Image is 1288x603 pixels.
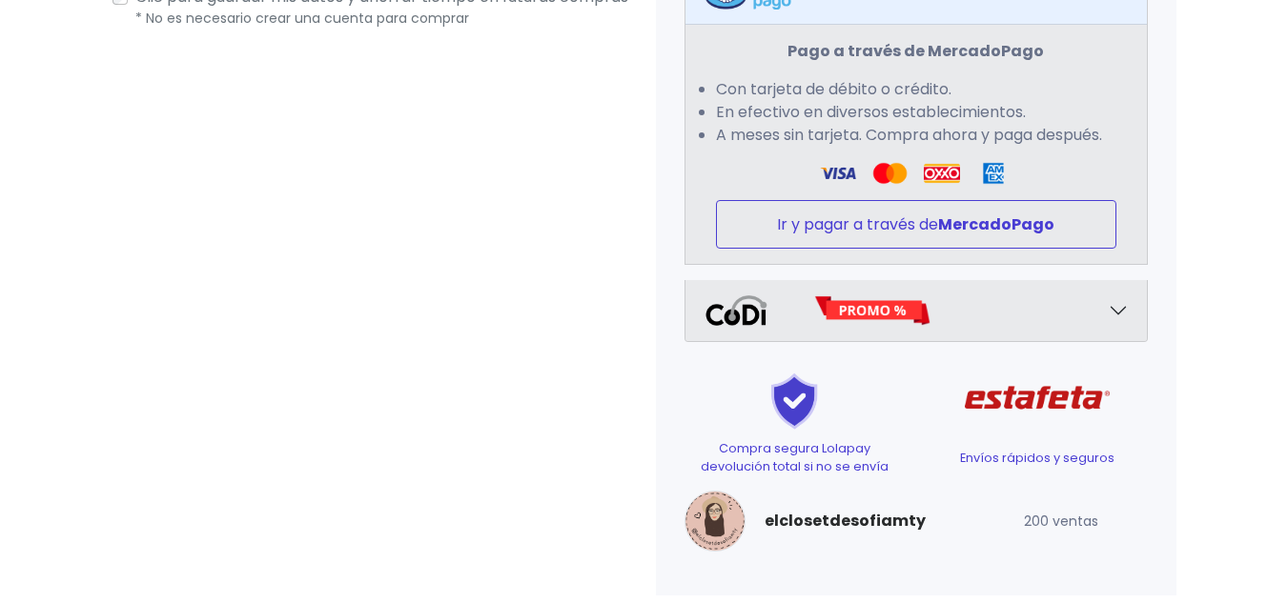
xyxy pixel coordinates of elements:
a: elclosetdesofiamty [765,510,926,533]
img: Shield [728,372,861,430]
img: Visa Logo [820,162,856,185]
p: Envíos rápidos y seguros [928,449,1148,467]
img: Codi Logo [705,295,768,326]
p: * No es necesario crear una cuenta para comprar [135,9,633,29]
small: 200 ventas [1024,512,1098,531]
button: Ir y pagar a través deMercadoPago [716,200,1116,249]
img: Oxxo Logo [924,162,960,185]
strong: MercadoPago [938,213,1054,235]
img: Amex Logo [975,162,1012,185]
img: Estafeta Logo [950,357,1126,439]
p: Compra segura Lolapay devolución total si no se envía [685,439,905,475]
img: Promo [814,295,931,326]
strong: Pago a través de MercadoPago [787,40,1044,62]
li: Con tarjeta de débito o crédito. [716,78,1116,101]
img: Visa Logo [871,162,908,185]
li: A meses sin tarjeta. Compra ahora y paga después. [716,124,1116,147]
img: small.png [685,491,746,552]
li: En efectivo en diversos establecimientos. [716,101,1116,124]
